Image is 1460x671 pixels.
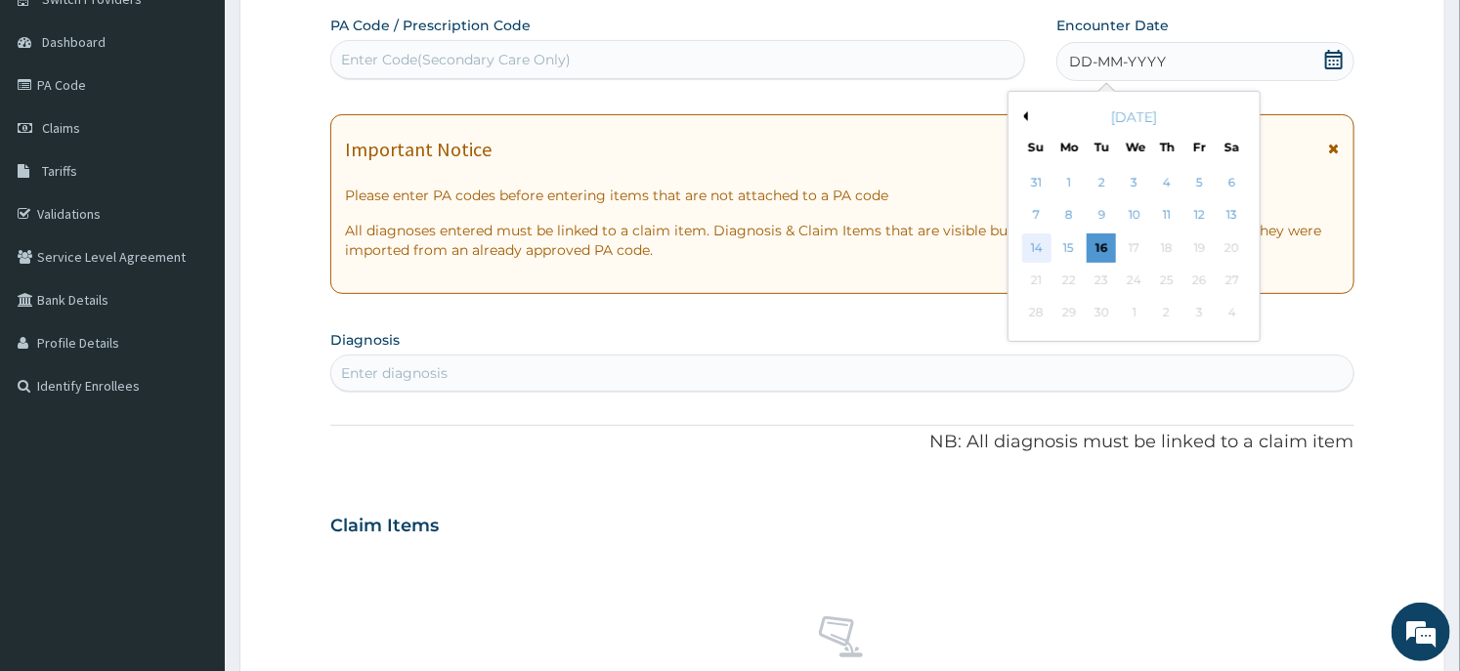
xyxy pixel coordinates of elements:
span: DD-MM-YYYY [1069,52,1166,71]
span: We're online! [113,207,270,404]
div: Enter diagnosis [341,363,448,383]
div: Not available Friday, October 3rd, 2025 [1184,299,1214,328]
div: Choose Sunday, September 14th, 2025 [1022,233,1052,263]
div: Choose Saturday, September 13th, 2025 [1218,201,1247,231]
div: Chat with us now [102,109,328,135]
div: Not available Saturday, October 4th, 2025 [1218,299,1247,328]
div: Enter Code(Secondary Care Only) [341,50,571,69]
div: Choose Tuesday, September 9th, 2025 [1087,201,1116,231]
textarea: Type your message and hit 'Enter' [10,456,372,524]
div: Not available Friday, September 19th, 2025 [1184,233,1214,263]
div: Fr [1191,139,1208,155]
div: Su [1028,139,1045,155]
div: Not available Saturday, September 27th, 2025 [1218,266,1247,295]
img: d_794563401_company_1708531726252_794563401 [36,98,79,147]
div: Choose Saturday, September 6th, 2025 [1218,168,1247,197]
label: Encounter Date [1056,16,1169,35]
h3: Claim Items [330,516,439,537]
div: Not available Tuesday, September 30th, 2025 [1087,299,1116,328]
div: Choose Tuesday, September 16th, 2025 [1087,233,1116,263]
span: Dashboard [42,33,106,51]
div: Minimize live chat window [321,10,367,57]
div: Choose Sunday, August 31st, 2025 [1022,168,1052,197]
div: Not available Friday, September 26th, 2025 [1184,266,1214,295]
div: Not available Monday, September 29th, 2025 [1054,299,1084,328]
div: Not available Sunday, September 21st, 2025 [1022,266,1052,295]
label: PA Code / Prescription Code [330,16,531,35]
div: month 2025-09 [1020,167,1248,330]
div: Not available Thursday, October 2nd, 2025 [1152,299,1181,328]
div: Th [1159,139,1176,155]
p: NB: All diagnosis must be linked to a claim item [330,430,1353,455]
h1: Important Notice [345,139,492,160]
div: Choose Tuesday, September 2nd, 2025 [1087,168,1116,197]
div: Not available Thursday, September 25th, 2025 [1152,266,1181,295]
div: Not available Wednesday, September 24th, 2025 [1120,266,1149,295]
div: Choose Monday, September 1st, 2025 [1054,168,1084,197]
p: Please enter PA codes before entering items that are not attached to a PA code [345,186,1339,205]
div: Not available Monday, September 22nd, 2025 [1054,266,1084,295]
p: All diagnoses entered must be linked to a claim item. Diagnosis & Claim Items that are visible bu... [345,221,1339,260]
div: Choose Friday, September 12th, 2025 [1184,201,1214,231]
div: Not available Thursday, September 18th, 2025 [1152,233,1181,263]
div: Choose Sunday, September 7th, 2025 [1022,201,1052,231]
div: [DATE] [1016,107,1252,127]
span: Claims [42,119,80,137]
div: Not available Tuesday, September 23rd, 2025 [1087,266,1116,295]
div: Not available Wednesday, October 1st, 2025 [1120,299,1149,328]
div: Choose Wednesday, September 10th, 2025 [1120,201,1149,231]
div: Not available Wednesday, September 17th, 2025 [1120,233,1149,263]
div: We [1126,139,1142,155]
span: Tariffs [42,162,77,180]
button: Previous Month [1018,111,1028,121]
div: Choose Monday, September 15th, 2025 [1054,233,1084,263]
div: Choose Monday, September 8th, 2025 [1054,201,1084,231]
div: Mo [1060,139,1077,155]
div: Choose Thursday, September 4th, 2025 [1152,168,1181,197]
div: Choose Thursday, September 11th, 2025 [1152,201,1181,231]
label: Diagnosis [330,330,400,350]
div: Tu [1094,139,1110,155]
div: Not available Saturday, September 20th, 2025 [1218,233,1247,263]
div: Choose Wednesday, September 3rd, 2025 [1120,168,1149,197]
div: Not available Sunday, September 28th, 2025 [1022,299,1052,328]
div: Sa [1224,139,1241,155]
div: Choose Friday, September 5th, 2025 [1184,168,1214,197]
